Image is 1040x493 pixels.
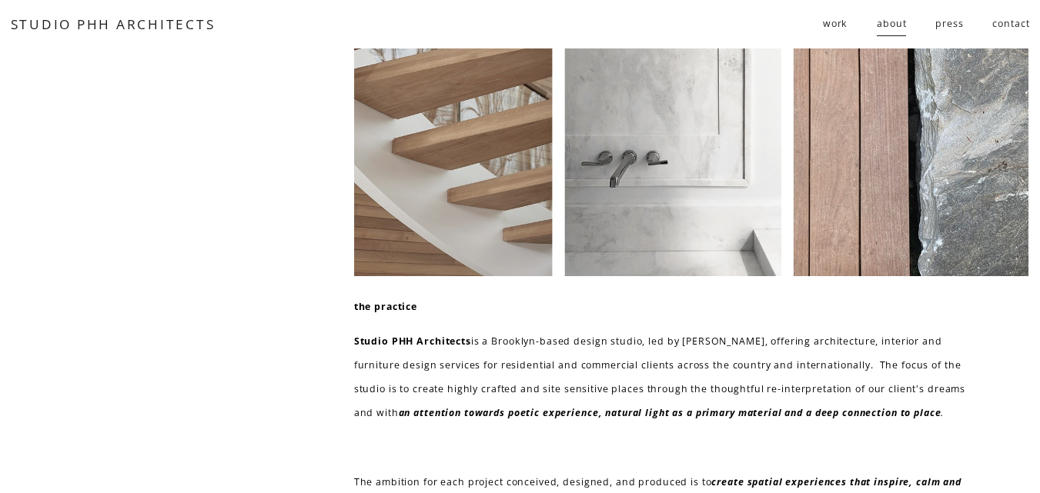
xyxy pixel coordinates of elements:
[877,12,906,37] a: about
[354,300,417,313] strong: the practice
[823,12,848,36] span: work
[992,12,1029,37] a: contact
[11,15,216,33] a: STUDIO PHH ARCHITECTS
[354,335,471,348] strong: Studio PHH Architects
[399,406,941,419] em: an attention towards poetic experience, natural light as a primary material and a deep connection...
[941,406,944,419] em: .
[935,12,963,37] a: press
[823,12,848,37] a: folder dropdown
[354,330,987,425] p: is a Brooklyn-based design studio, led by [PERSON_NAME], offering architecture, interior and furn...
